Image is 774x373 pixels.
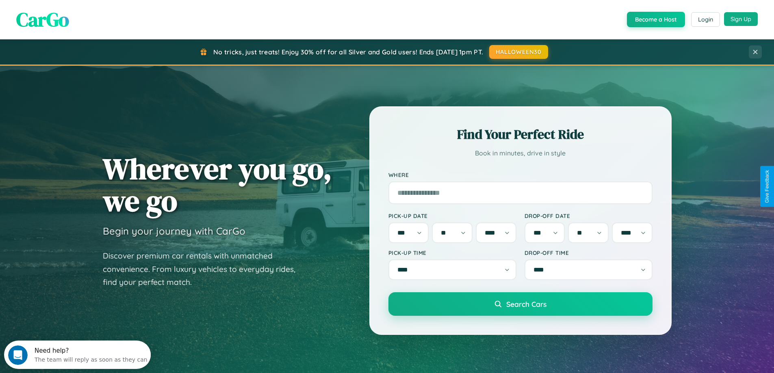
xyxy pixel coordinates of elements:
[30,7,143,13] div: Need help?
[388,212,516,219] label: Pick-up Date
[16,6,69,33] span: CarGo
[525,212,653,219] label: Drop-off Date
[506,300,546,308] span: Search Cars
[103,225,245,237] h3: Begin your journey with CarGo
[213,48,483,56] span: No tricks, just treats! Enjoy 30% off for all Silver and Gold users! Ends [DATE] 1pm PT.
[388,249,516,256] label: Pick-up Time
[3,3,151,26] div: Open Intercom Messenger
[388,125,653,143] h2: Find Your Perfect Ride
[103,153,332,217] h1: Wherever you go, we go
[525,249,653,256] label: Drop-off Time
[724,12,758,26] button: Sign Up
[388,171,653,178] label: Where
[30,13,143,22] div: The team will reply as soon as they can
[764,170,770,203] div: Give Feedback
[103,249,306,289] p: Discover premium car rentals with unmatched convenience. From luxury vehicles to everyday rides, ...
[489,45,548,59] button: HALLOWEEN30
[4,341,151,369] iframe: Intercom live chat discovery launcher
[388,147,653,159] p: Book in minutes, drive in style
[691,12,720,27] button: Login
[8,345,28,365] iframe: Intercom live chat
[627,12,685,27] button: Become a Host
[388,292,653,316] button: Search Cars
